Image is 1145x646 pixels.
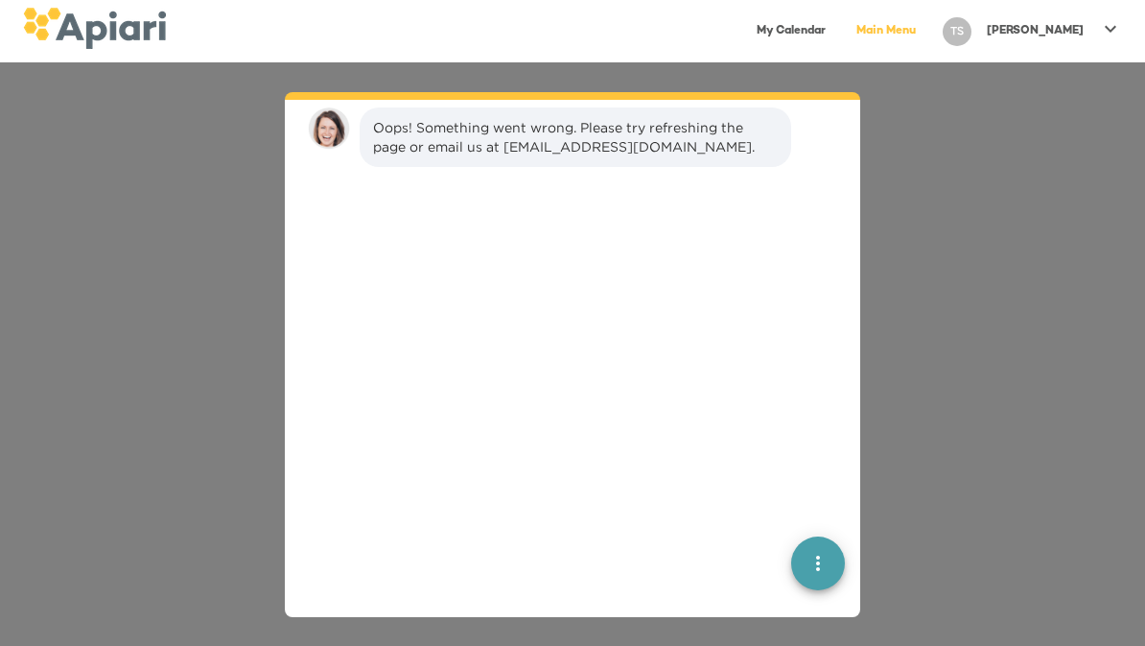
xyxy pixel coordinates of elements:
[308,108,350,150] img: amy.37686e0395c82528988e.png
[845,12,927,51] a: Main Menu
[23,8,166,49] img: logo
[987,23,1084,39] p: [PERSON_NAME]
[745,12,837,51] a: My Calendar
[373,118,778,156] div: Oops! Something went wrong. Please try refreshing the page or email us at [EMAIL_ADDRESS][DOMAIN_...
[791,537,845,590] button: quick menu
[943,17,971,46] div: TS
